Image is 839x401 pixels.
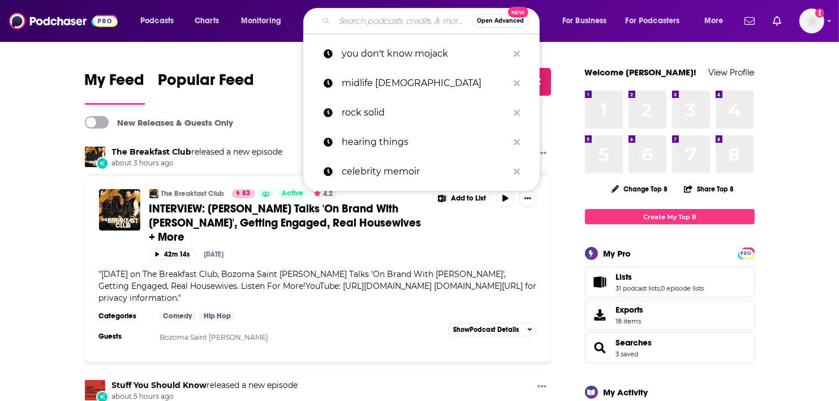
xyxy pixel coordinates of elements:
[303,98,540,127] a: rock solid
[683,178,734,200] button: Share Top 8
[149,189,158,198] img: The Breakfast Club
[616,350,639,358] a: 3 saved
[85,147,105,167] img: The Breakfast Club
[660,284,661,292] span: ,
[616,284,660,292] a: 31 podcast lists
[585,209,755,224] a: Create My Top 8
[661,284,704,292] a: 0 episode lists
[585,332,755,363] span: Searches
[233,12,296,30] button: open menu
[160,333,268,342] a: Bozoma Saint [PERSON_NAME]
[616,305,644,315] span: Exports
[533,147,551,161] button: Show More Button
[739,249,753,258] span: PRO
[99,189,140,231] img: INTERVIEW: Bozoma Saint John Talks 'On Brand With Jimmy Fallon', Getting Engaged, Real Housewives...
[604,248,631,259] div: My Pro
[303,127,540,157] a: hearing things
[519,189,537,207] button: Show More Button
[85,380,105,400] img: Stuff You Should Know
[277,189,308,198] a: Active
[132,12,188,30] button: open menu
[99,312,150,321] h3: Categories
[112,380,298,391] h3: released a new episode
[740,11,759,31] a: Show notifications dropdown
[85,70,145,105] a: My Feed
[616,272,633,282] span: Lists
[303,69,540,98] a: midlife [DEMOGRAPHIC_DATA]
[585,300,755,330] a: Exports
[554,12,621,30] button: open menu
[508,7,528,18] span: New
[342,127,508,157] p: hearing things
[9,10,118,32] img: Podchaser - Follow, Share and Rate Podcasts
[616,317,644,325] span: 18 items
[334,12,472,30] input: Search podcasts, credits, & more...
[616,272,704,282] a: Lists
[589,307,612,323] span: Exports
[342,39,508,69] p: you don't know mojack
[448,323,537,336] button: ShowPodcast Details
[799,8,824,33] img: User Profile
[149,202,424,244] a: INTERVIEW: [PERSON_NAME] Talks 'On Brand With [PERSON_NAME]', Getting Engaged, Real Housewives + ...
[241,13,281,29] span: Monitoring
[472,14,529,28] button: Open AdvancedNew
[618,12,696,30] button: open menu
[303,39,540,69] a: you don't know mojack
[112,147,283,157] h3: released a new episode
[799,8,824,33] button: Show profile menu
[451,194,486,203] span: Add to List
[709,67,755,78] a: View Profile
[605,182,675,196] button: Change Top 8
[149,202,421,244] span: INTERVIEW: [PERSON_NAME] Talks 'On Brand With [PERSON_NAME]', Getting Engaged, Real Housewives + ...
[96,157,109,169] div: New Episode
[204,250,224,258] div: [DATE]
[616,338,652,348] a: Searches
[159,312,197,321] a: Comedy
[99,332,150,341] h3: Guests
[140,13,174,29] span: Podcasts
[453,326,519,334] span: Show Podcast Details
[311,189,337,198] button: 4.2
[243,188,251,199] span: 83
[232,189,255,198] a: 83
[799,8,824,33] span: Logged in as TaraKennedy
[533,380,551,394] button: Show More Button
[739,249,753,257] a: PRO
[85,116,234,129] a: New Releases & Guests Only
[562,13,607,29] span: For Business
[99,269,537,303] span: [DATE] on The Breakfast Club, Bozoma Saint [PERSON_NAME] Talks 'On Brand With [PERSON_NAME]', Get...
[99,269,537,303] span: " "
[161,189,225,198] a: The Breakfast Club
[85,70,145,96] span: My Feed
[342,98,508,127] p: rock solid
[112,147,192,157] a: The Breakfast Club
[199,312,235,321] a: Hip Hop
[342,69,508,98] p: midlife male
[303,157,540,186] a: celebrity memoir
[768,11,786,31] a: Show notifications dropdown
[589,274,612,290] a: Lists
[187,12,226,30] a: Charts
[604,387,648,398] div: My Activity
[815,8,824,18] svg: Add a profile image
[158,70,255,105] a: Popular Feed
[696,12,738,30] button: open menu
[282,188,303,199] span: Active
[585,267,755,297] span: Lists
[158,70,255,96] span: Popular Feed
[626,13,680,29] span: For Podcasters
[149,249,195,259] button: 42m 14s
[704,13,724,29] span: More
[195,13,219,29] span: Charts
[112,159,283,168] span: about 3 hours ago
[585,67,697,78] a: Welcome [PERSON_NAME]!
[433,189,492,207] button: Show More Button
[342,157,508,186] p: celebrity memoir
